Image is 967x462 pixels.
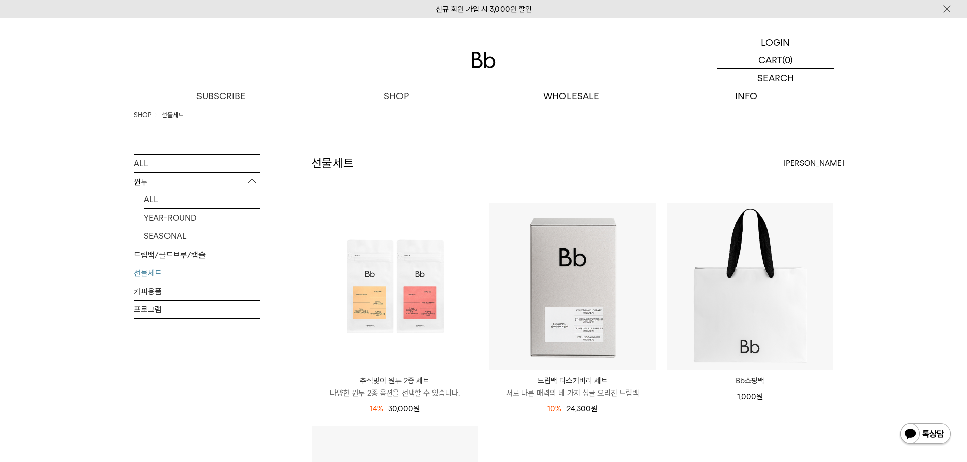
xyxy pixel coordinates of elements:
[134,110,151,120] a: SHOP
[591,404,597,413] span: 원
[757,69,794,87] p: SEARCH
[756,392,763,401] span: 원
[667,203,833,370] img: Bb쇼핑백
[134,282,260,300] a: 커피용품
[134,87,309,105] a: SUBSCRIBE
[134,155,260,172] a: ALL
[388,404,420,413] span: 30,000
[547,403,561,415] div: 10%
[667,375,833,387] a: Bb쇼핑백
[134,301,260,318] a: 프로그램
[489,203,656,370] img: 드립백 디스커버리 세트
[899,422,952,447] img: 카카오톡 채널 1:1 채팅 버튼
[312,387,478,399] p: 다양한 원두 2종 옵션을 선택할 수 있습니다.
[134,264,260,282] a: 선물세트
[489,375,656,399] a: 드립백 디스커버리 세트 서로 다른 매력의 네 가지 싱글 오리진 드립백
[782,51,793,68] p: (0)
[144,227,260,245] a: SEASONAL
[370,403,383,415] div: 14%
[489,387,656,399] p: 서로 다른 매력의 네 가지 싱글 오리진 드립백
[312,375,478,387] p: 추석맞이 원두 2종 세트
[489,375,656,387] p: 드립백 디스커버리 세트
[311,155,354,172] h2: 선물세트
[717,51,834,69] a: CART (0)
[134,246,260,264] a: 드립백/콜드브루/캡슐
[144,191,260,208] a: ALL
[659,87,834,105] p: INFO
[134,173,260,191] p: 원두
[312,375,478,399] a: 추석맞이 원두 2종 세트 다양한 원두 2종 옵션을 선택할 수 있습니다.
[484,87,659,105] p: WHOLESALE
[783,157,844,169] span: [PERSON_NAME]
[436,5,532,14] a: 신규 회원 가입 시 3,000원 할인
[758,51,782,68] p: CART
[309,87,484,105] a: SHOP
[717,33,834,51] a: LOGIN
[161,110,184,120] a: 선물세트
[472,52,496,68] img: 로고
[737,392,763,401] span: 1,000
[413,404,420,413] span: 원
[312,203,478,370] img: 추석맞이 원두 2종 세트
[761,33,790,51] p: LOGIN
[566,404,597,413] span: 24,300
[144,209,260,227] a: YEAR-ROUND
